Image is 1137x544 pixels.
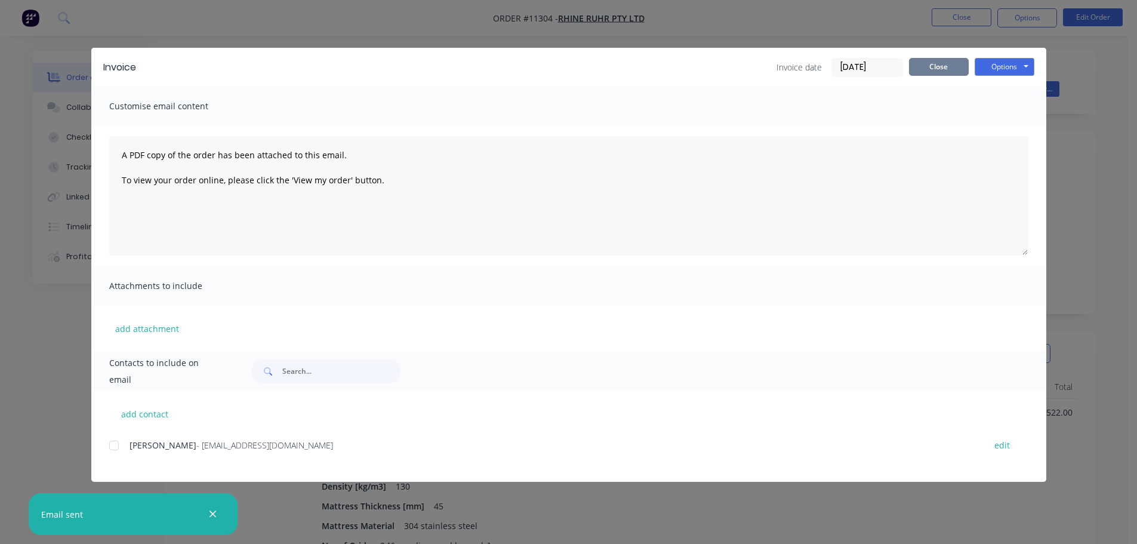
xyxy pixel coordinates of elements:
[41,508,83,521] div: Email sent
[196,439,333,451] span: - [EMAIL_ADDRESS][DOMAIN_NAME]
[109,136,1028,256] textarea: A PDF copy of the order has been attached to this email. To view your order online, please click ...
[975,58,1034,76] button: Options
[109,319,185,337] button: add attachment
[109,405,181,423] button: add contact
[909,58,969,76] button: Close
[777,61,822,73] span: Invoice date
[103,60,136,75] div: Invoice
[109,278,241,294] span: Attachments to include
[130,439,196,451] span: [PERSON_NAME]
[109,98,241,115] span: Customise email content
[282,359,400,383] input: Search...
[109,355,222,388] span: Contacts to include on email
[987,437,1017,453] button: edit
